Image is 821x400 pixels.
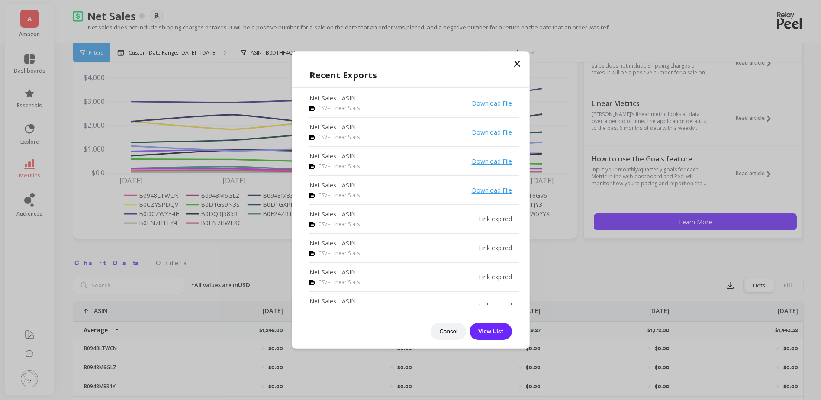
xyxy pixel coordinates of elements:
[318,220,360,228] span: CSV - Linear Stats
[309,69,512,82] h1: Recent Exports
[318,104,360,112] span: CSV - Linear Stats
[472,128,512,136] a: Download File
[318,162,360,170] span: CSV - Linear Stats
[309,280,315,285] img: csv icon
[479,273,512,281] p: Link expired
[479,215,512,223] p: Link expired
[479,244,512,252] p: Link expired
[309,193,315,198] img: csv icon
[309,152,360,161] p: Net Sales - ASIN
[309,123,360,132] p: Net Sales - ASIN
[309,181,360,190] p: Net Sales - ASIN
[309,210,360,219] p: Net Sales - ASIN
[318,278,360,286] span: CSV - Linear Stats
[309,268,360,277] p: Net Sales - ASIN
[309,297,360,306] p: Net Sales - ASIN
[309,222,315,227] img: csv icon
[318,133,360,141] span: CSV - Linear Stats
[309,135,315,140] img: csv icon
[470,323,512,340] button: View List
[472,157,512,165] a: Download File
[309,164,315,169] img: csv icon
[309,239,360,248] p: Net Sales - ASIN
[309,106,315,111] img: csv icon
[318,191,360,199] span: CSV - Linear Stats
[318,249,360,257] span: CSV - Linear Stats
[309,94,360,103] p: Net Sales - ASIN
[309,251,315,256] img: csv icon
[472,186,512,194] a: Download File
[472,99,512,107] a: Download File
[479,302,512,310] p: Link expired
[431,323,466,340] button: Cancel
